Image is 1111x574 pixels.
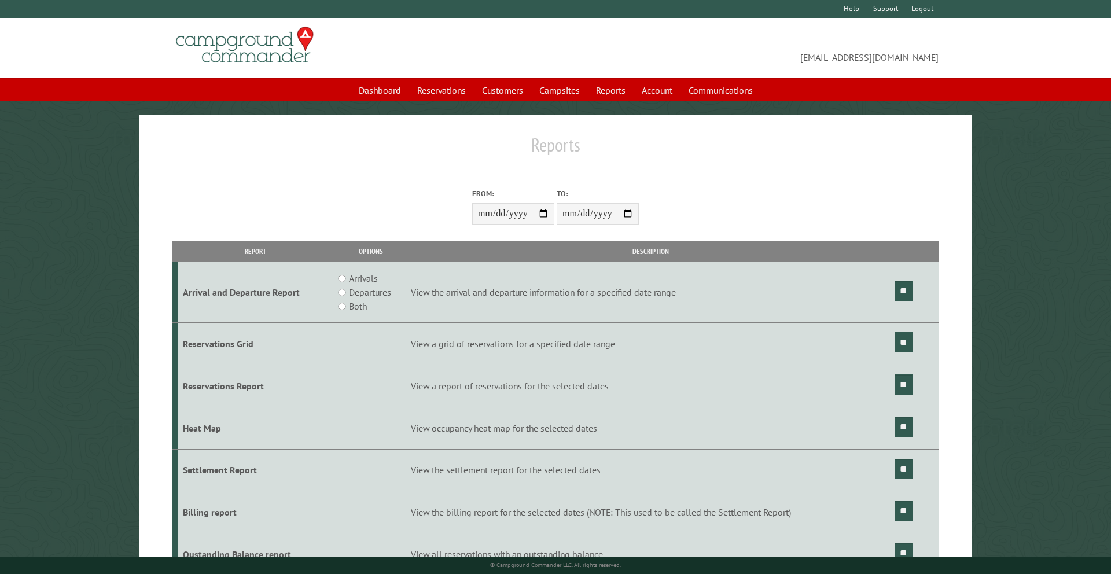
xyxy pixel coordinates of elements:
[349,285,391,299] label: Departures
[682,79,760,101] a: Communications
[472,188,554,199] label: From:
[178,365,334,407] td: Reservations Report
[532,79,587,101] a: Campsites
[178,449,334,491] td: Settlement Report
[178,241,334,262] th: Report
[410,79,473,101] a: Reservations
[409,365,892,407] td: View a report of reservations for the selected dates
[178,323,334,365] td: Reservations Grid
[409,491,892,533] td: View the billing report for the selected dates (NOTE: This used to be called the Settlement Report)
[475,79,530,101] a: Customers
[178,262,334,323] td: Arrival and Departure Report
[409,323,892,365] td: View a grid of reservations for a specified date range
[555,32,939,64] span: [EMAIL_ADDRESS][DOMAIN_NAME]
[349,299,367,313] label: Both
[409,449,892,491] td: View the settlement report for the selected dates
[557,188,639,199] label: To:
[178,407,334,449] td: Heat Map
[409,262,892,323] td: View the arrival and departure information for a specified date range
[172,23,317,68] img: Campground Commander
[490,561,621,569] small: © Campground Commander LLC. All rights reserved.
[172,134,939,165] h1: Reports
[409,241,892,262] th: Description
[409,407,892,449] td: View occupancy heat map for the selected dates
[589,79,632,101] a: Reports
[352,79,408,101] a: Dashboard
[635,79,679,101] a: Account
[349,271,378,285] label: Arrivals
[333,241,409,262] th: Options
[178,491,334,533] td: Billing report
